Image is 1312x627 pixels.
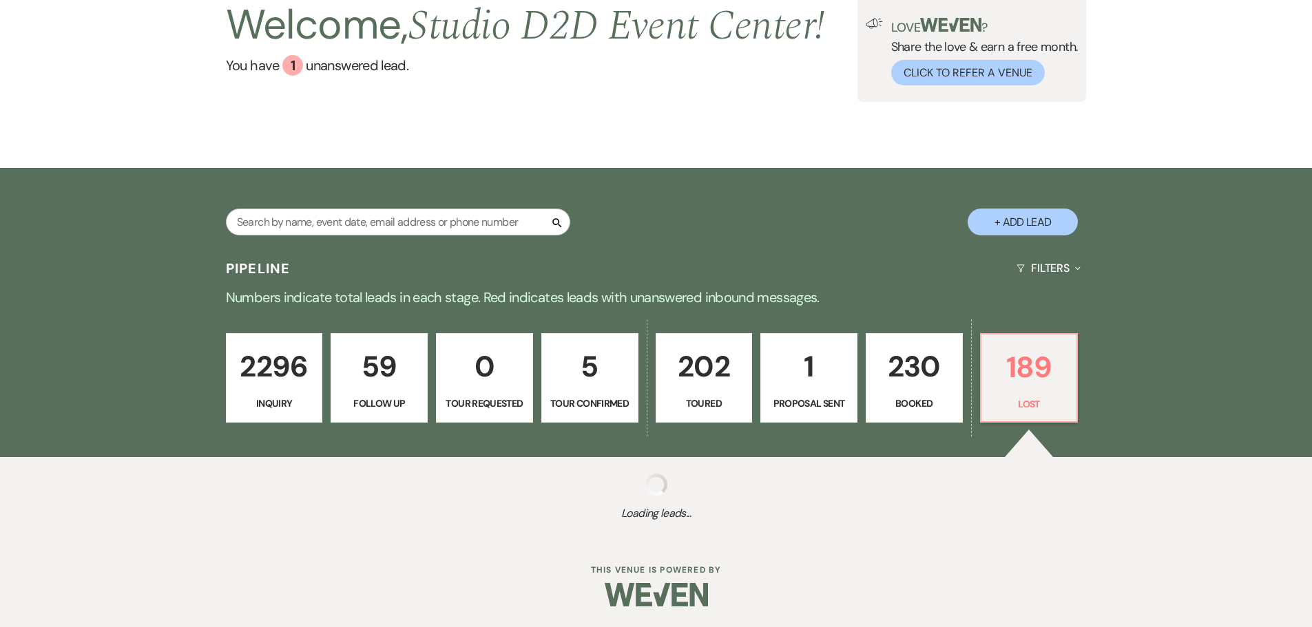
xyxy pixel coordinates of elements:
[990,344,1069,390] p: 189
[235,396,314,411] p: Inquiry
[226,259,291,278] h3: Pipeline
[436,333,533,423] a: 0Tour Requested
[990,396,1069,412] p: Lost
[645,474,667,496] img: loading spinner
[282,55,303,76] div: 1
[331,333,428,423] a: 59Follow Up
[340,343,419,390] p: 59
[883,18,1079,85] div: Share the love & earn a free month.
[875,343,954,390] p: 230
[340,396,419,411] p: Follow Up
[235,343,314,390] p: 2296
[968,209,1078,235] button: + Add Lead
[769,343,848,390] p: 1
[1011,250,1086,286] button: Filters
[980,333,1079,423] a: 189Lost
[445,396,524,411] p: Tour Requested
[226,209,570,235] input: Search by name, event date, email address or phone number
[891,60,1045,85] button: Click to Refer a Venue
[665,396,744,411] p: Toured
[226,55,825,76] a: You have 1 unanswered lead.
[760,333,857,423] a: 1Proposal Sent
[226,333,323,423] a: 2296Inquiry
[541,333,638,423] a: 5Tour Confirmed
[550,343,629,390] p: 5
[866,18,883,29] img: loud-speaker-illustration.svg
[550,396,629,411] p: Tour Confirmed
[866,333,963,423] a: 230Booked
[920,18,981,32] img: weven-logo-green.svg
[656,333,753,423] a: 202Toured
[605,571,708,619] img: Weven Logo
[160,286,1152,308] p: Numbers indicate total leads in each stage. Red indicates leads with unanswered inbound messages.
[445,343,524,390] p: 0
[769,396,848,411] p: Proposal Sent
[891,18,1079,34] p: Love ?
[65,505,1247,522] span: Loading leads...
[665,343,744,390] p: 202
[875,396,954,411] p: Booked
